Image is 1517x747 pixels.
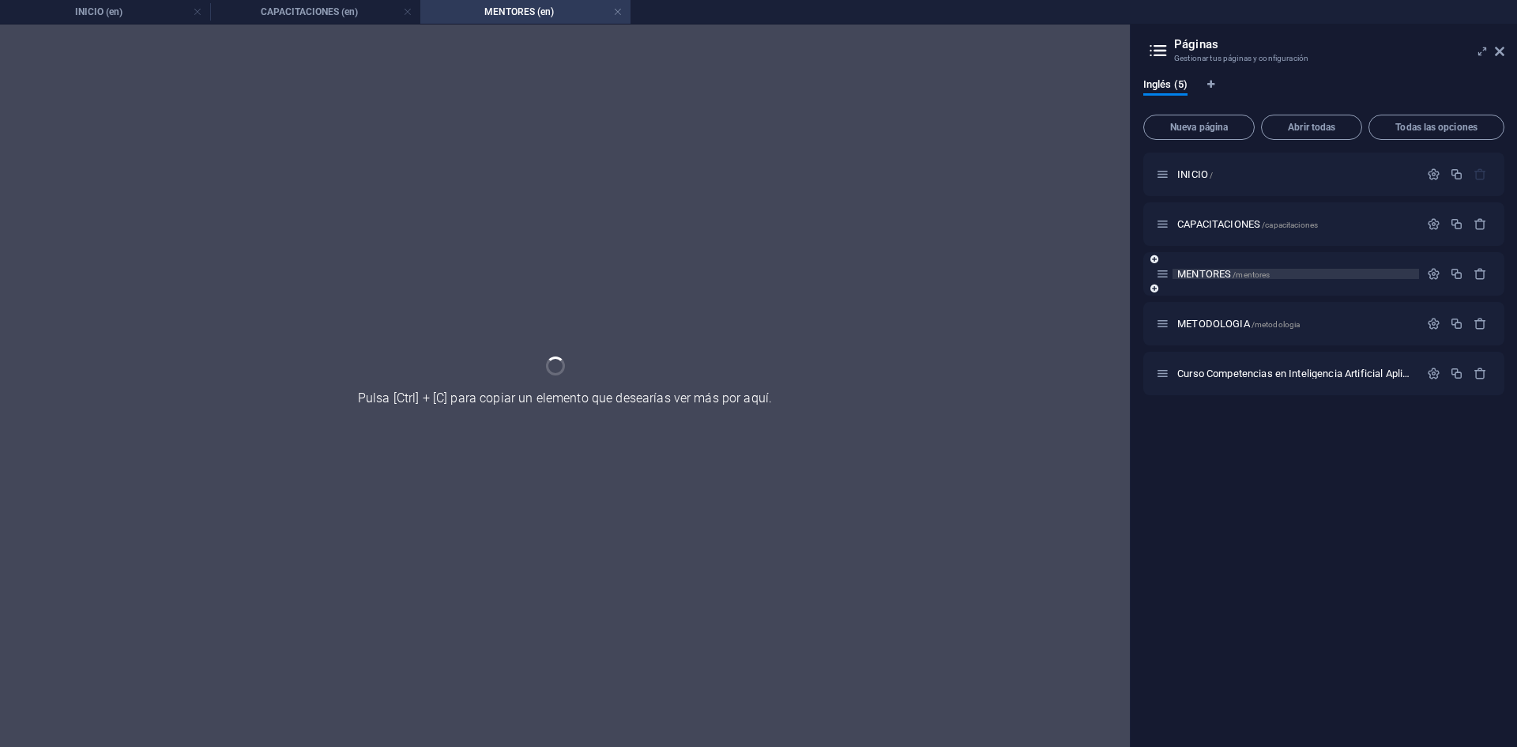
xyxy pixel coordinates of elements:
div: Configuración [1427,267,1440,281]
button: Abrir todas [1261,115,1362,140]
div: Pestañas de idiomas [1143,78,1504,108]
h2: Páginas [1174,37,1504,51]
span: CAPACITACIONES [1177,218,1318,230]
span: /metodologia [1252,320,1301,329]
div: La página principal no puede eliminarse [1474,168,1487,181]
div: Duplicar [1450,367,1463,380]
span: / [1210,171,1213,179]
span: /mentores [1233,270,1270,279]
h4: CAPACITACIONES (en) [210,3,420,21]
div: METODOLOGIA/metodologia [1173,319,1419,329]
div: Configuración [1427,317,1440,330]
h3: Gestionar tus páginas y configuración [1174,51,1473,66]
div: Eliminar [1474,217,1487,231]
div: CAPACITACIONES/capacitaciones [1173,219,1419,229]
div: Duplicar [1450,267,1463,281]
span: /capacitaciones [1262,221,1318,229]
div: Configuración [1427,217,1440,231]
span: Haz clic para abrir la página [1177,168,1213,180]
span: Inglés (5) [1143,75,1188,97]
div: Duplicar [1450,317,1463,330]
button: Nueva página [1143,115,1255,140]
div: Curso Competencias en Inteligencia Artificial Aplicada al Marketing [1173,368,1419,379]
div: MENTORES/mentores [1173,269,1419,279]
div: Duplicar [1450,168,1463,181]
span: MENTORES [1177,268,1270,280]
h4: MENTORES (en) [420,3,631,21]
div: Configuración [1427,367,1440,380]
span: Abrir todas [1268,123,1355,132]
span: Todas las opciones [1376,123,1497,132]
div: Eliminar [1474,267,1487,281]
div: Eliminar [1474,317,1487,330]
div: Configuración [1427,168,1440,181]
button: Todas las opciones [1368,115,1504,140]
span: Nueva página [1150,123,1248,132]
div: Duplicar [1450,217,1463,231]
div: INICIO/ [1173,169,1419,179]
span: METODOLOGIA [1177,318,1300,330]
div: Eliminar [1474,367,1487,380]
